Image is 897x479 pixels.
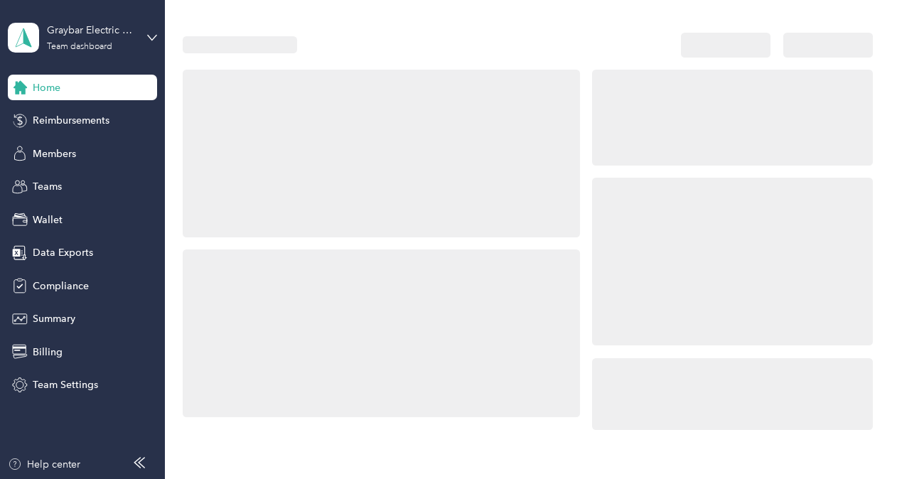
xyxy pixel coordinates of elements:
[33,212,63,227] span: Wallet
[33,146,76,161] span: Members
[33,279,89,294] span: Compliance
[33,345,63,360] span: Billing
[33,311,75,326] span: Summary
[33,179,62,194] span: Teams
[47,43,112,51] div: Team dashboard
[47,23,136,38] div: Graybar Electric Company, Inc
[33,113,109,128] span: Reimbursements
[33,245,93,260] span: Data Exports
[33,80,60,95] span: Home
[33,377,98,392] span: Team Settings
[8,457,80,472] button: Help center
